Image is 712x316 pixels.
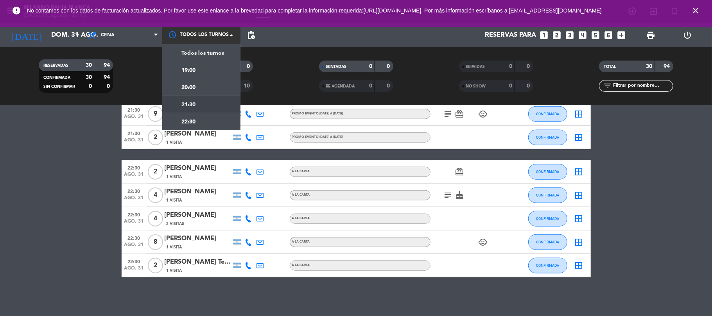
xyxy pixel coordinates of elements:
strong: 0 [89,84,92,89]
span: A LA CARTA [292,240,310,243]
strong: 0 [107,84,111,89]
i: error [12,6,21,15]
i: power_settings_new [683,30,692,40]
span: A LA CARTA [292,170,310,173]
button: CONFIRMADA [528,187,567,203]
span: PROMO EVENTO [DATE] A [DATE] [292,112,343,115]
i: border_all [574,109,584,119]
i: border_all [574,261,584,270]
span: 4 [148,211,163,227]
span: ago. 31 [124,195,144,204]
span: 20:00 [181,83,195,92]
span: 21:30 [124,129,144,137]
strong: 30 [646,64,652,69]
strong: 0 [387,83,391,89]
span: Reservas para [485,32,536,39]
strong: 94 [104,62,111,68]
span: TOTAL [604,65,616,69]
i: arrow_drop_down [73,30,82,40]
span: A LA CARTA [292,217,310,220]
button: CONFIRMADA [528,234,567,250]
span: CONFIRMADA [43,76,70,80]
i: looks_two [552,30,562,40]
span: CONFIRMADA [536,135,559,139]
i: border_all [574,214,584,223]
span: No contamos con los datos de facturación actualizados. Por favor use este enlance a la brevedad p... [27,7,602,14]
span: ago. 31 [124,219,144,228]
span: 21:30 [124,105,144,114]
i: looks_6 [604,30,614,40]
span: 4 [148,187,163,203]
span: 1 Visita [167,244,182,250]
span: 2 [148,130,163,145]
div: [PERSON_NAME] [165,129,231,139]
i: child_care [479,237,488,247]
div: [PERSON_NAME] [165,234,231,244]
i: looks_3 [565,30,575,40]
span: 8 [148,234,163,250]
span: 22:30 [124,186,144,195]
strong: 0 [509,64,512,69]
span: Todos los turnos [181,49,224,58]
span: 22:30 [181,118,195,127]
span: CONFIRMADA [536,112,559,116]
span: ago. 31 [124,266,144,275]
span: 19:00 [181,66,195,75]
span: 9 [148,106,163,122]
span: A LA CARTA [292,193,310,196]
strong: 0 [369,83,372,89]
i: border_all [574,133,584,142]
span: print [646,30,655,40]
i: cake [455,191,465,200]
span: 22:30 [124,163,144,172]
span: CONFIRMADA [536,263,559,268]
i: [DATE] [6,27,47,44]
span: 22:30 [124,210,144,219]
strong: 0 [527,64,531,69]
button: CONFIRMADA [528,130,567,145]
span: CONFIRMADA [536,240,559,244]
i: filter_list [603,81,612,91]
span: 2 [148,164,163,180]
i: close [691,6,700,15]
strong: 94 [664,64,671,69]
div: [PERSON_NAME] [165,210,231,220]
span: A LA CARTA [292,264,310,267]
button: CONFIRMADA [528,258,567,273]
div: [PERSON_NAME] Terriña [165,257,231,267]
button: CONFIRMADA [528,164,567,180]
strong: 0 [509,83,512,89]
span: CONFIRMADA [536,170,559,174]
span: CONFIRMADA [536,216,559,221]
span: PROMO EVENTO [DATE] A [DATE] [292,136,343,139]
i: card_giftcard [455,167,465,177]
span: 2 [148,258,163,273]
i: subject [443,191,453,200]
span: ago. 31 [124,172,144,181]
input: Filtrar por nombre... [612,82,673,90]
div: [PERSON_NAME] [165,187,231,197]
span: 1 Visita [167,268,182,274]
i: subject [443,109,453,119]
strong: 0 [369,64,372,69]
strong: 0 [387,64,391,69]
span: 22:30 [124,233,144,242]
span: Cena [101,32,115,38]
span: 1 Visita [167,174,182,180]
span: 22:30 [124,257,144,266]
strong: 30 [86,62,92,68]
i: looks_5 [591,30,601,40]
i: border_all [574,167,584,177]
strong: 30 [86,75,92,80]
div: [PERSON_NAME] [165,163,231,173]
span: 1 Visita [167,139,182,146]
div: LOG OUT [669,23,706,47]
span: 21:30 [181,100,195,109]
span: ago. 31 [124,114,144,123]
button: CONFIRMADA [528,106,567,122]
i: child_care [479,109,488,119]
span: pending_actions [246,30,256,40]
i: add_box [617,30,627,40]
i: border_all [574,237,584,247]
span: RE AGENDADA [326,84,355,88]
